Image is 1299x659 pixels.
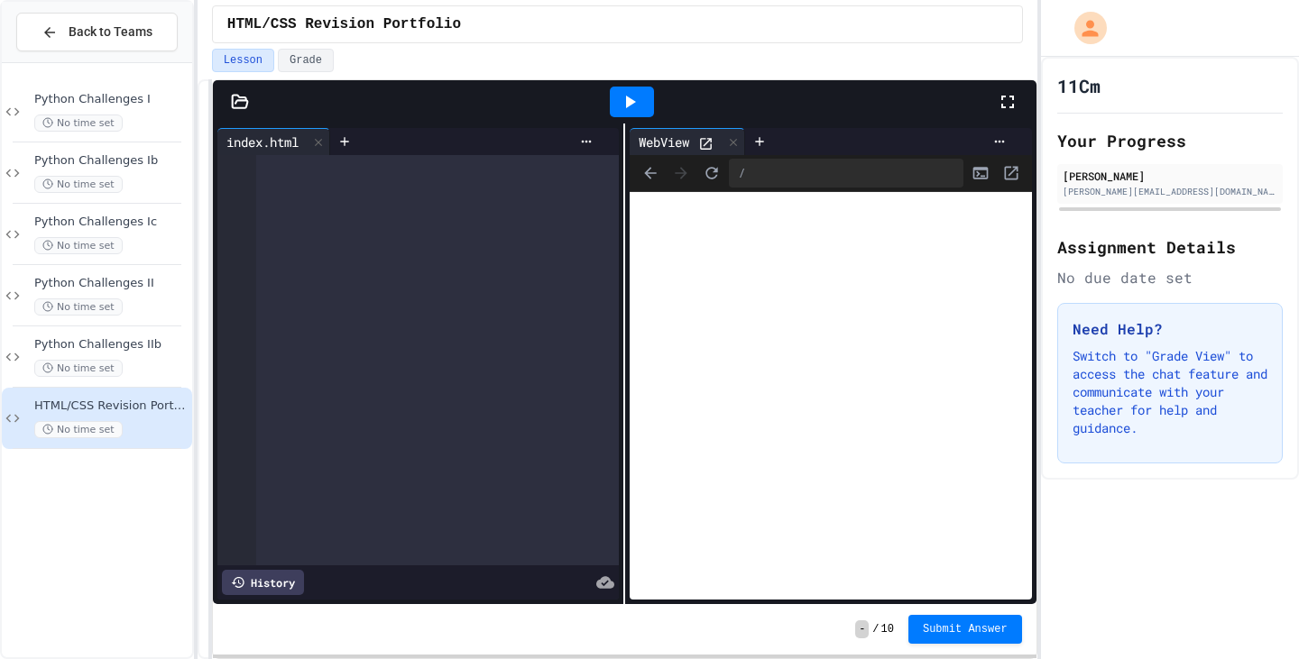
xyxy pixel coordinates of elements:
span: No time set [34,237,123,254]
h3: Need Help? [1073,318,1267,340]
span: HTML/CSS Revision Portfolio [34,398,189,414]
div: WebView [630,128,745,155]
button: Back to Teams [16,13,178,51]
div: [PERSON_NAME][EMAIL_ADDRESS][DOMAIN_NAME] [1063,185,1277,198]
button: Refresh [698,160,725,187]
button: Grade [278,49,334,72]
button: Lesson [212,49,274,72]
h2: Your Progress [1057,128,1283,153]
button: Open in new tab [998,160,1025,187]
span: No time set [34,421,123,438]
div: My Account [1055,7,1111,49]
span: Python Challenges Ib [34,153,189,169]
div: [PERSON_NAME] [1063,168,1277,184]
span: Python Challenges II [34,276,189,291]
div: index.html [217,128,330,155]
div: History [222,570,304,595]
span: No time set [34,298,123,316]
h2: Assignment Details [1057,234,1283,260]
div: No due date set [1057,267,1283,288]
span: No time set [34,114,123,132]
button: Submit Answer [908,615,1022,644]
span: Python Challenges Ic [34,215,189,230]
span: Back [637,160,664,187]
div: index.html [217,133,308,151]
span: 10 [881,622,894,636]
span: No time set [34,176,123,193]
p: Switch to "Grade View" to access the chat feature and communicate with your teacher for help and ... [1073,347,1267,437]
button: Console [967,160,994,187]
span: No time set [34,360,123,377]
h1: 11Cm [1057,73,1101,98]
span: / [872,622,879,636]
span: - [855,620,869,638]
div: / [729,159,963,188]
span: Python Challenges IIb [34,337,189,352]
span: Submit Answer [923,622,1008,636]
span: Python Challenges I [34,92,189,107]
div: WebView [630,133,698,151]
iframe: Web Preview [630,192,1031,600]
span: Forward [668,160,695,187]
span: HTML/CSS Revision Portfolio [227,14,461,35]
span: Back to Teams [69,23,152,41]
